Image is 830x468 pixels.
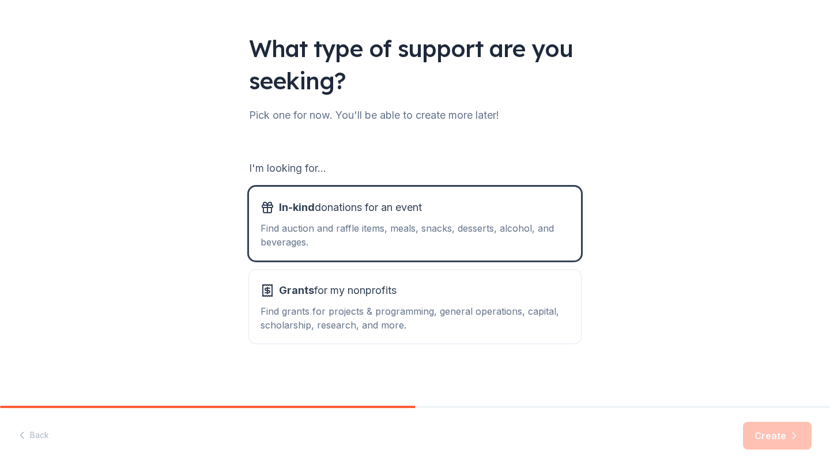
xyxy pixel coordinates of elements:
button: Grantsfor my nonprofitsFind grants for projects & programming, general operations, capital, schol... [249,270,581,344]
span: In-kind [279,201,315,213]
div: Pick one for now. You'll be able to create more later! [249,106,581,124]
div: What type of support are you seeking? [249,32,581,97]
button: In-kinddonations for an eventFind auction and raffle items, meals, snacks, desserts, alcohol, and... [249,187,581,261]
span: Grants [279,284,314,296]
div: Find auction and raffle items, meals, snacks, desserts, alcohol, and beverages. [261,221,569,249]
span: for my nonprofits [279,281,397,300]
span: donations for an event [279,198,422,217]
div: Find grants for projects & programming, general operations, capital, scholarship, research, and m... [261,304,569,332]
div: I'm looking for... [249,159,581,178]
